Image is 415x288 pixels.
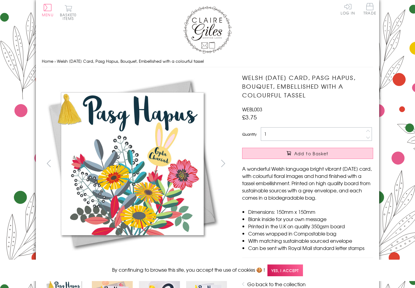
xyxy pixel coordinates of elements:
[183,6,232,54] img: Claire Giles Greetings Cards
[248,230,373,237] li: Comes wrapped in Compostable bag
[242,148,373,159] button: Add to Basket
[242,106,262,113] span: WEBL003
[341,3,355,15] a: Log In
[294,150,329,157] span: Add to Basket
[242,73,373,99] h1: Welsh [DATE] Card, Pasg Hapus, Bouquet, Embellished with a colourful tassel
[42,12,54,17] span: Menu
[267,264,303,276] span: Yes, I accept
[364,3,376,15] span: Trade
[60,5,76,20] button: Basket0 items
[55,58,56,64] span: ›
[42,4,54,17] button: Menu
[42,73,223,254] img: Welsh Easter Card, Pasg Hapus, Bouquet, Embellished with a colourful tassel
[42,157,55,170] button: prev
[63,12,76,21] span: 0 items
[242,131,257,137] label: Quantity
[242,113,257,121] span: £3.75
[242,165,373,201] p: A wonderful Welsh language bright vibrant [DATE] card, with colourful floral images and hand fini...
[248,223,373,230] li: Printed in the U.K on quality 350gsm board
[248,215,373,223] li: Blank inside for your own message
[230,73,411,254] img: Welsh Easter Card, Pasg Hapus, Bouquet, Embellished with a colourful tassel
[248,244,373,252] li: Can be sent with Royal Mail standard letter stamps
[217,157,230,170] button: next
[42,58,53,64] a: Home
[248,208,373,215] li: Dimensions: 150mm x 150mm
[247,280,306,288] a: Go back to the collection
[364,3,376,16] a: Trade
[42,55,373,68] nav: breadcrumbs
[248,237,373,244] li: With matching sustainable sourced envelope
[57,58,204,64] span: Welsh [DATE] Card, Pasg Hapus, Bouquet, Embellished with a colourful tassel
